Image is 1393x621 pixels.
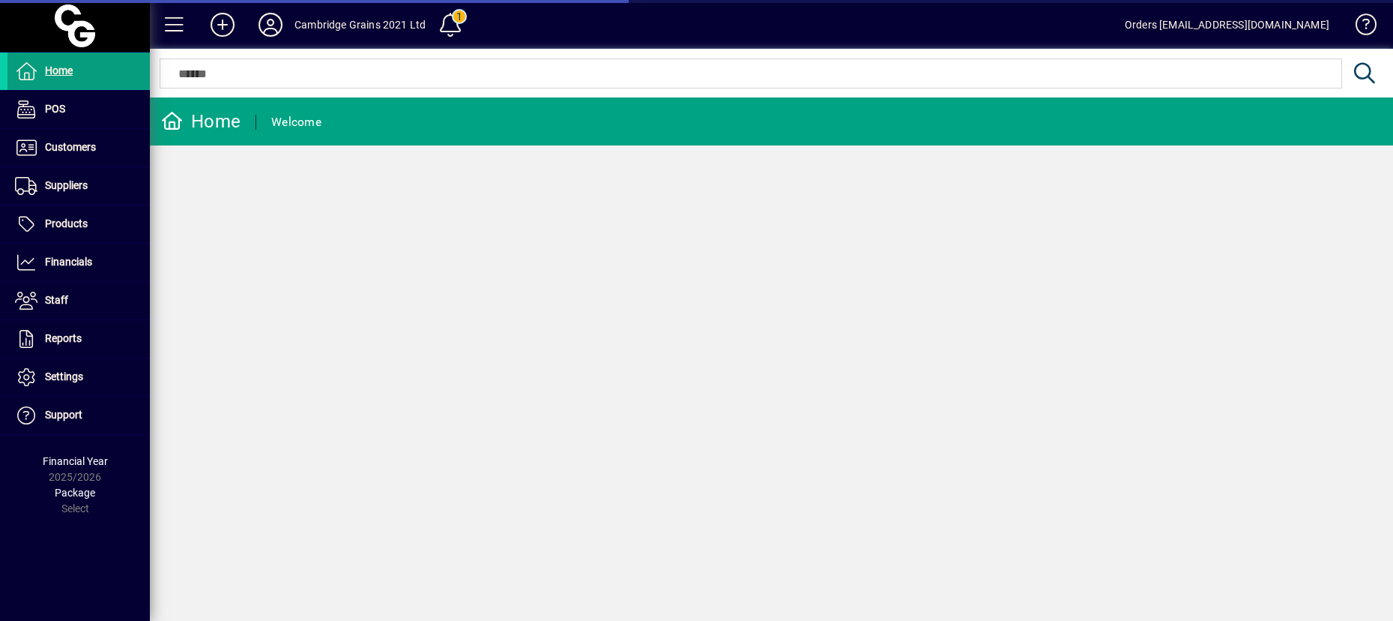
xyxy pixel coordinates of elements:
[45,217,88,229] span: Products
[7,320,150,358] a: Reports
[161,109,241,133] div: Home
[294,13,426,37] div: Cambridge Grains 2021 Ltd
[55,487,95,499] span: Package
[45,141,96,153] span: Customers
[1125,13,1329,37] div: Orders [EMAIL_ADDRESS][DOMAIN_NAME]
[7,282,150,319] a: Staff
[7,91,150,128] a: POS
[247,11,294,38] button: Profile
[271,110,321,134] div: Welcome
[1344,3,1374,52] a: Knowledge Base
[45,64,73,76] span: Home
[7,205,150,243] a: Products
[45,332,82,344] span: Reports
[7,129,150,166] a: Customers
[7,167,150,205] a: Suppliers
[45,294,68,306] span: Staff
[45,370,83,382] span: Settings
[45,256,92,268] span: Financials
[45,409,82,421] span: Support
[43,455,108,467] span: Financial Year
[7,397,150,434] a: Support
[45,103,65,115] span: POS
[45,179,88,191] span: Suppliers
[199,11,247,38] button: Add
[7,358,150,396] a: Settings
[7,244,150,281] a: Financials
